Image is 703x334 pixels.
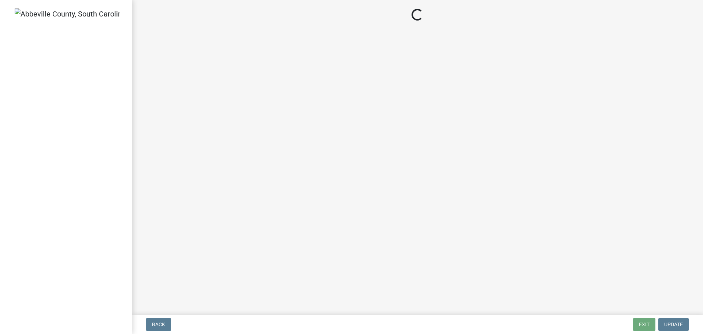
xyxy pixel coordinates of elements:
[664,322,683,327] span: Update
[633,318,655,331] button: Exit
[15,8,120,19] img: Abbeville County, South Carolina
[658,318,689,331] button: Update
[152,322,165,327] span: Back
[146,318,171,331] button: Back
